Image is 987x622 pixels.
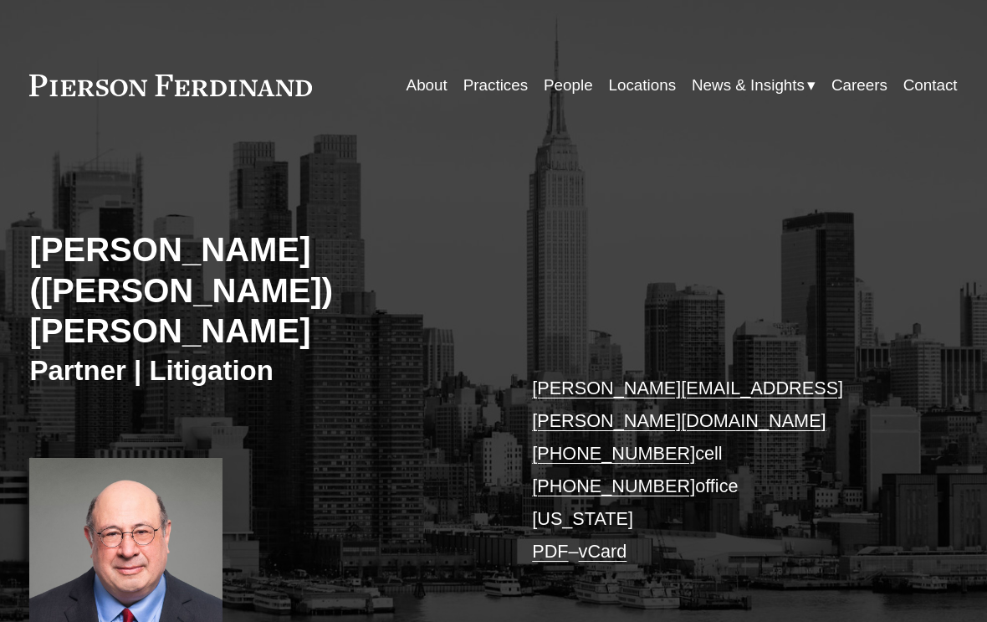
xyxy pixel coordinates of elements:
[532,443,695,464] a: [PHONE_NUMBER]
[407,69,447,101] a: About
[463,69,528,101] a: Practices
[532,541,568,562] a: PDF
[831,69,887,101] a: Careers
[692,69,816,101] a: folder dropdown
[29,354,493,388] h3: Partner | Litigation
[903,69,958,101] a: Contact
[532,378,843,431] a: [PERSON_NAME][EMAIL_ADDRESS][PERSON_NAME][DOMAIN_NAME]
[692,71,805,100] span: News & Insights
[544,69,593,101] a: People
[532,372,918,568] p: cell office [US_STATE] –
[29,229,493,352] h2: [PERSON_NAME] ([PERSON_NAME]) [PERSON_NAME]
[609,69,677,101] a: Locations
[579,541,627,562] a: vCard
[532,475,695,496] a: [PHONE_NUMBER]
